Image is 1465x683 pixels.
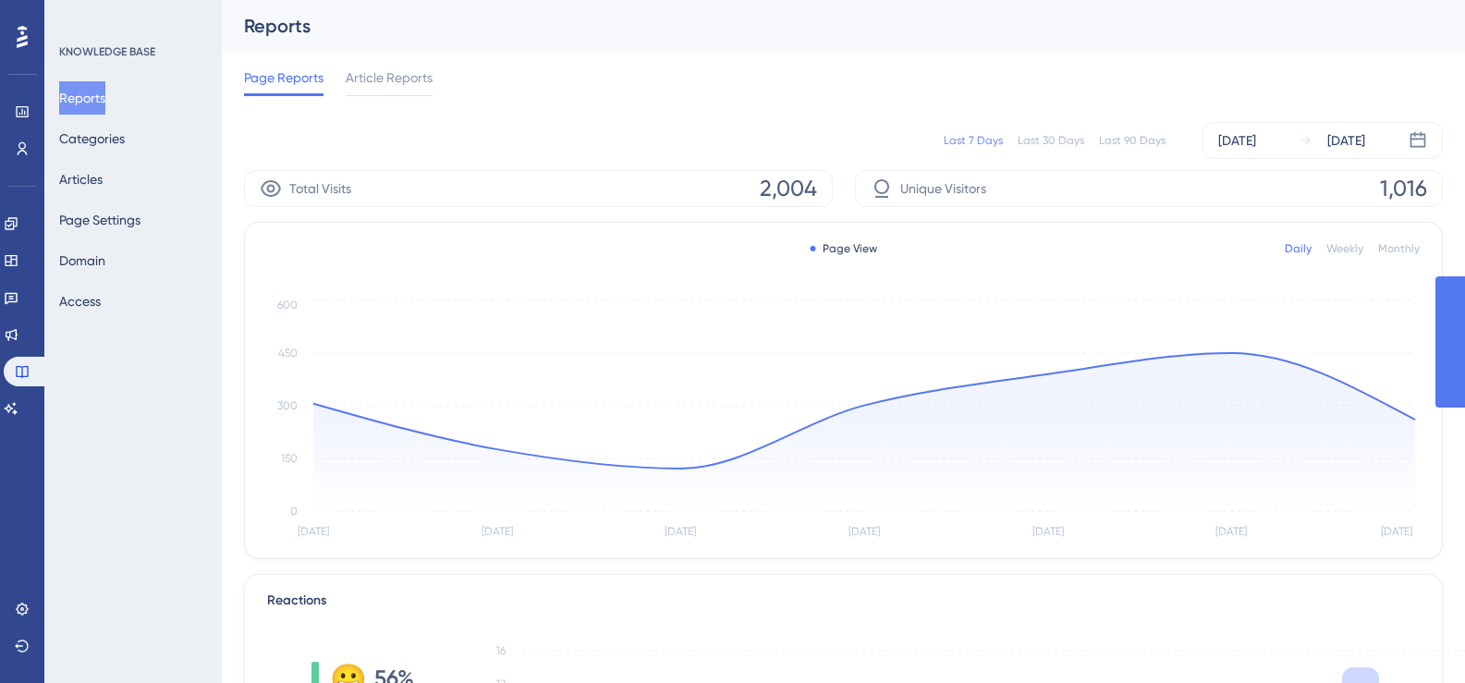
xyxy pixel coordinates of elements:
tspan: [DATE] [1215,525,1247,538]
span: 1,016 [1380,174,1427,203]
tspan: 0 [290,505,298,518]
div: Reports [244,13,1397,39]
div: KNOWLEDGE BASE [59,44,155,59]
div: Page View [810,241,877,256]
tspan: [DATE] [848,525,880,538]
div: Monthly [1378,241,1420,256]
tspan: 450 [278,347,298,360]
button: Articles [59,163,103,196]
div: Reactions [267,590,1420,612]
tspan: [DATE] [665,525,696,538]
button: Reports [59,81,105,115]
tspan: [DATE] [1032,525,1064,538]
iframe: UserGuiding AI Assistant Launcher [1387,610,1443,665]
button: Domain [59,244,105,277]
div: Weekly [1326,241,1363,256]
button: Categories [59,122,125,155]
tspan: 16 [496,644,506,657]
tspan: 300 [277,399,298,412]
button: Page Settings [59,203,140,237]
button: Access [59,285,101,318]
div: Last 7 Days [944,133,1003,148]
span: 2,004 [760,174,817,203]
tspan: [DATE] [1381,525,1412,538]
tspan: 150 [281,452,298,465]
div: Last 90 Days [1099,133,1166,148]
div: Daily [1285,241,1312,256]
tspan: [DATE] [482,525,513,538]
span: Article Reports [346,67,433,89]
div: Last 30 Days [1018,133,1084,148]
span: Page Reports [244,67,324,89]
div: [DATE] [1218,129,1256,152]
div: [DATE] [1327,129,1365,152]
span: Total Visits [289,177,351,200]
tspan: [DATE] [298,525,329,538]
tspan: 600 [277,299,298,311]
span: Unique Visitors [900,177,986,200]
